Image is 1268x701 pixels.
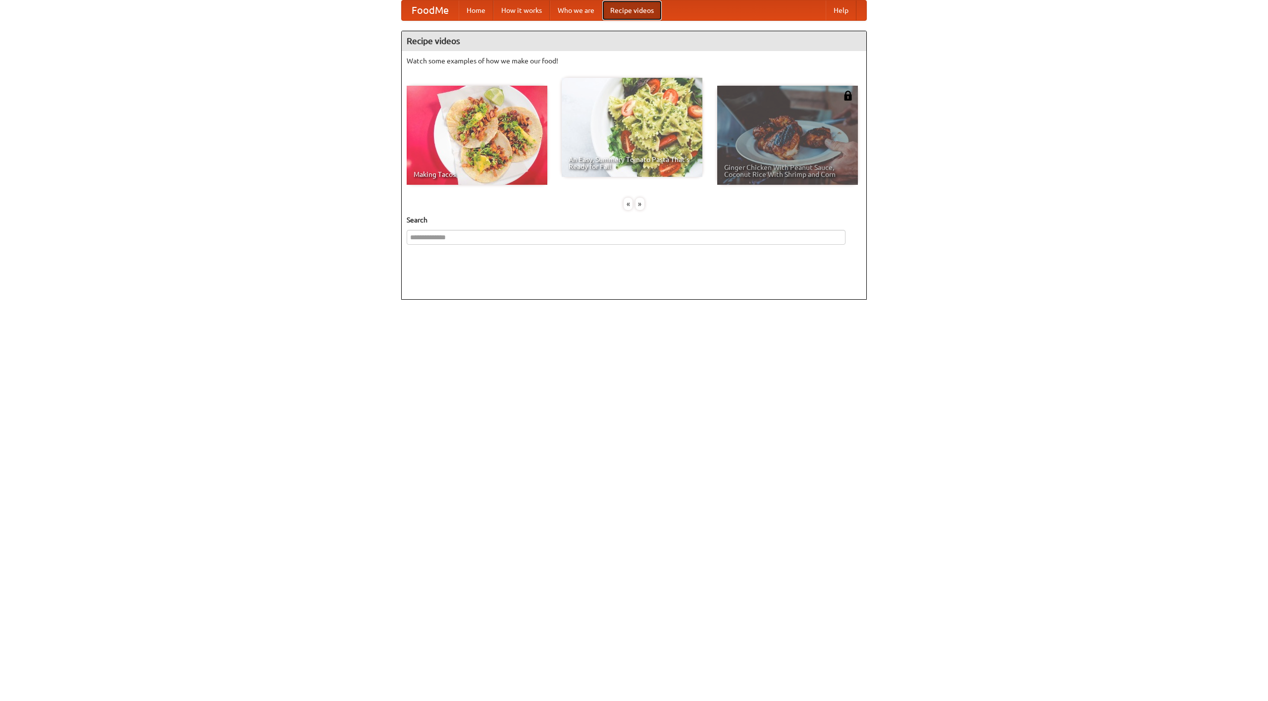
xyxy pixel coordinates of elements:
p: Watch some examples of how we make our food! [407,56,861,66]
a: An Easy, Summery Tomato Pasta That's Ready for Fall [562,78,702,177]
a: Who we are [550,0,602,20]
a: Recipe videos [602,0,662,20]
img: 483408.png [843,91,853,101]
div: » [635,198,644,210]
div: « [624,198,633,210]
span: An Easy, Summery Tomato Pasta That's Ready for Fall [569,156,695,170]
h4: Recipe videos [402,31,866,51]
a: Home [459,0,493,20]
h5: Search [407,215,861,225]
a: Making Tacos [407,86,547,185]
span: Making Tacos [414,171,540,178]
a: Help [826,0,856,20]
a: FoodMe [402,0,459,20]
a: How it works [493,0,550,20]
